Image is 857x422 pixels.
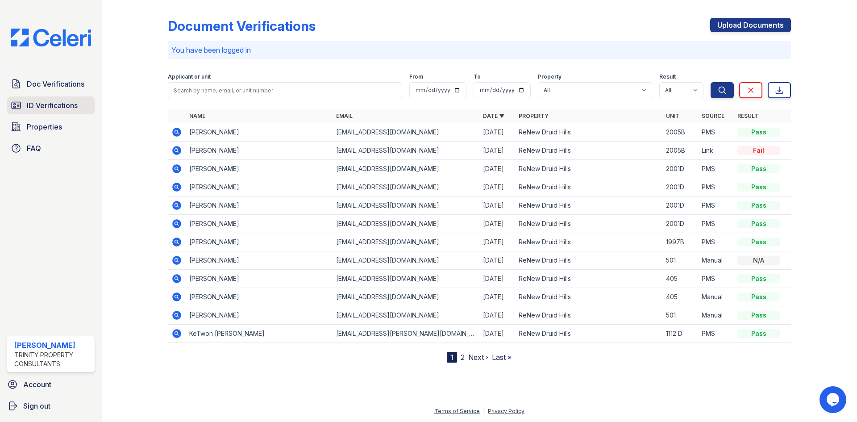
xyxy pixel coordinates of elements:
a: Unit [666,113,679,119]
td: PMS [698,270,734,288]
div: [PERSON_NAME] [14,340,91,351]
span: Sign out [23,401,50,411]
td: [DATE] [479,270,515,288]
div: Document Verifications [168,18,316,34]
a: ID Verifications [7,96,95,114]
td: PMS [698,178,734,196]
div: Pass [737,128,780,137]
span: Doc Verifications [27,79,84,89]
td: ReNew Druid Hills [515,251,662,270]
td: [EMAIL_ADDRESS][PERSON_NAME][DOMAIN_NAME] [333,325,479,343]
td: 501 [662,251,698,270]
td: ReNew Druid Hills [515,123,662,142]
td: [EMAIL_ADDRESS][DOMAIN_NAME] [333,233,479,251]
td: ReNew Druid Hills [515,325,662,343]
td: [DATE] [479,233,515,251]
td: 2001D [662,178,698,196]
div: N/A [737,256,780,265]
div: Pass [737,219,780,228]
span: Account [23,379,51,390]
td: [DATE] [479,288,515,306]
td: [PERSON_NAME] [186,142,333,160]
td: 405 [662,288,698,306]
a: Sign out [4,397,98,415]
td: ReNew Druid Hills [515,215,662,233]
td: Manual [698,306,734,325]
a: Account [4,376,98,393]
td: [EMAIL_ADDRESS][DOMAIN_NAME] [333,196,479,215]
td: PMS [698,325,734,343]
span: FAQ [27,143,41,154]
td: ReNew Druid Hills [515,288,662,306]
td: [EMAIL_ADDRESS][DOMAIN_NAME] [333,178,479,196]
td: ReNew Druid Hills [515,196,662,215]
a: 2 [461,353,465,362]
td: PMS [698,196,734,215]
a: Property [519,113,549,119]
td: [DATE] [479,142,515,160]
td: 2001D [662,215,698,233]
div: Pass [737,201,780,210]
a: Name [189,113,205,119]
div: Pass [737,164,780,173]
div: Pass [737,311,780,320]
td: [PERSON_NAME] [186,233,333,251]
td: [PERSON_NAME] [186,160,333,178]
td: [DATE] [479,306,515,325]
a: FAQ [7,139,95,157]
div: Pass [737,329,780,338]
div: 1 [447,352,457,363]
td: [DATE] [479,196,515,215]
td: PMS [698,160,734,178]
td: [DATE] [479,325,515,343]
a: Terms of Service [434,408,480,414]
td: [DATE] [479,251,515,270]
td: [PERSON_NAME] [186,270,333,288]
td: 1997B [662,233,698,251]
td: 2005B [662,142,698,160]
a: Source [702,113,724,119]
img: CE_Logo_Blue-a8612792a0a2168367f1c8372b55b34899dd931a85d93a1a3d3e32e68fde9ad4.png [4,29,98,46]
td: [EMAIL_ADDRESS][DOMAIN_NAME] [333,270,479,288]
td: ReNew Druid Hills [515,178,662,196]
td: [PERSON_NAME] [186,123,333,142]
td: PMS [698,123,734,142]
td: [PERSON_NAME] [186,196,333,215]
td: [EMAIL_ADDRESS][DOMAIN_NAME] [333,251,479,270]
a: Result [737,113,758,119]
td: ReNew Druid Hills [515,142,662,160]
td: [PERSON_NAME] [186,178,333,196]
td: [PERSON_NAME] [186,251,333,270]
a: Next › [468,353,488,362]
div: Pass [737,274,780,283]
p: You have been logged in [171,45,787,55]
td: [DATE] [479,178,515,196]
label: Property [538,73,562,80]
input: Search by name, email, or unit number [168,82,402,98]
td: 405 [662,270,698,288]
a: Last » [492,353,512,362]
div: Fail [737,146,780,155]
td: ReNew Druid Hills [515,306,662,325]
td: 501 [662,306,698,325]
a: Privacy Policy [488,408,524,414]
td: 2001D [662,196,698,215]
td: ReNew Druid Hills [515,233,662,251]
td: [EMAIL_ADDRESS][DOMAIN_NAME] [333,142,479,160]
label: To [474,73,481,80]
td: [PERSON_NAME] [186,288,333,306]
label: Applicant or unit [168,73,211,80]
div: Pass [737,183,780,192]
a: Upload Documents [710,18,791,32]
td: [EMAIL_ADDRESS][DOMAIN_NAME] [333,306,479,325]
td: Link [698,142,734,160]
div: | [483,408,485,414]
td: [PERSON_NAME] [186,306,333,325]
td: PMS [698,233,734,251]
iframe: chat widget [820,386,848,413]
td: PMS [698,215,734,233]
div: Pass [737,292,780,301]
a: Properties [7,118,95,136]
td: Manual [698,288,734,306]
